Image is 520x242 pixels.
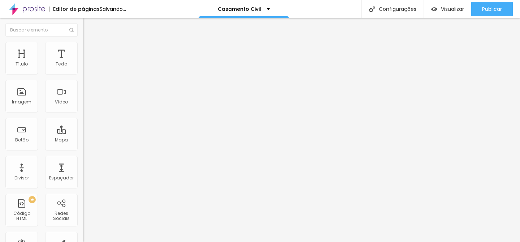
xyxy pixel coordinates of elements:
[441,6,464,12] span: Visualizar
[47,211,75,221] div: Redes Sociais
[55,99,68,105] div: Vídeo
[83,18,520,242] iframe: Editor
[369,6,375,12] img: Icone
[12,99,31,105] div: Imagem
[471,2,513,16] button: Publicar
[49,7,100,12] div: Editor de páginas
[69,28,74,32] img: Icone
[49,175,74,181] div: Espaçador
[431,6,437,12] img: view-1.svg
[16,61,28,67] div: Título
[55,137,68,143] div: Mapa
[482,6,502,12] span: Publicar
[7,211,36,221] div: Código HTML
[56,61,67,67] div: Texto
[14,175,29,181] div: Divisor
[100,7,126,12] div: Salvando...
[424,2,471,16] button: Visualizar
[5,24,78,37] input: Buscar elemento
[15,137,29,143] div: Botão
[218,7,261,12] p: Casamento Civil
